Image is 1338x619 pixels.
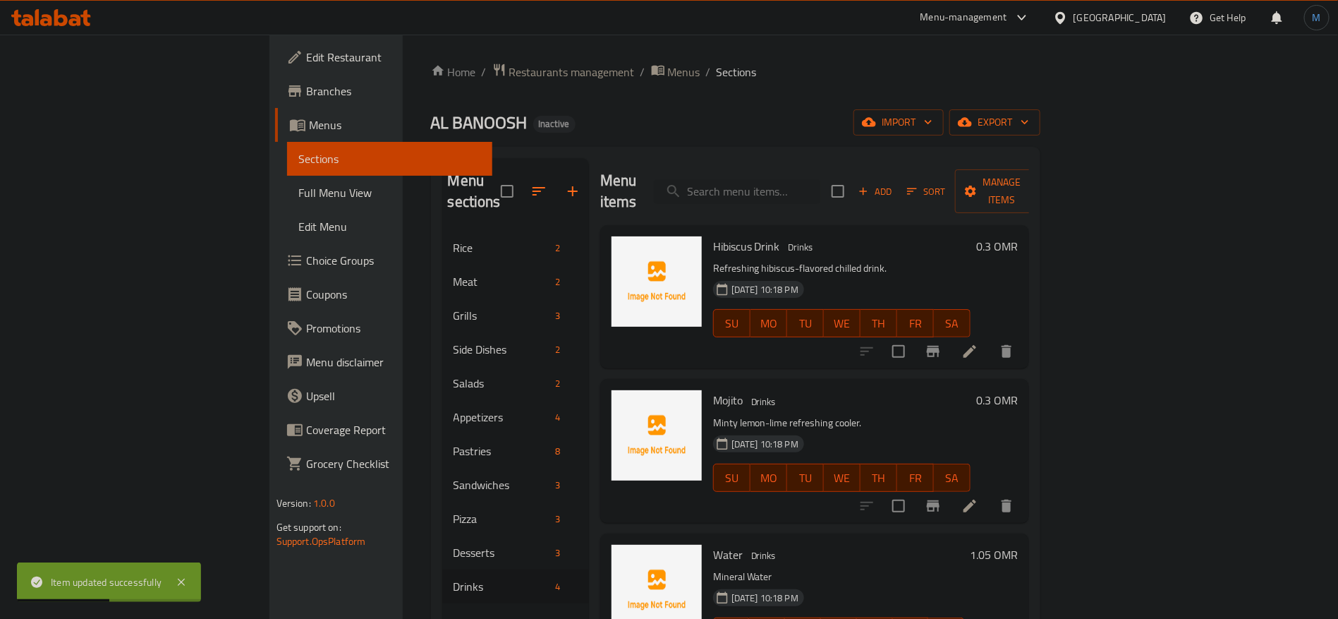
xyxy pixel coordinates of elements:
span: Restaurants management [509,64,635,80]
div: Meat [454,273,550,290]
div: items [550,510,566,527]
nav: Menu sections [442,225,589,609]
div: Menu-management [920,9,1007,26]
span: 4 [550,411,566,424]
button: WE [824,309,860,337]
div: items [550,341,566,358]
span: Upsell [306,387,482,404]
span: Select to update [884,337,913,366]
span: 1.0.0 [313,494,335,512]
img: Hibiscus Drink [612,236,702,327]
a: Sections [287,142,493,176]
a: Edit Menu [287,210,493,244]
span: TH [866,313,892,334]
div: Grills [454,307,550,324]
div: Sandwiches3 [442,468,589,502]
span: SU [719,313,745,334]
span: Menus [668,64,700,80]
span: Edit Restaurant [306,49,482,66]
span: SU [719,468,745,488]
span: Drinks [746,394,781,410]
li: / [706,64,711,80]
a: Support.OpsPlatform [276,532,366,551]
span: Hibiscus Drink [713,236,780,257]
input: search [654,179,820,204]
a: Menu disclaimer [275,345,493,379]
span: Water [713,544,743,565]
button: delete [990,335,1023,368]
a: Edit menu item [961,343,978,360]
span: Sections [298,150,482,167]
span: Drinks [746,548,781,564]
div: items [550,239,566,256]
a: Menus [275,108,493,142]
button: SU [713,464,750,492]
span: Drinks [783,239,819,256]
button: SU [713,309,750,337]
span: [DATE] 10:18 PM [726,591,804,605]
div: Drinks [454,578,550,595]
span: [DATE] 10:18 PM [726,283,804,296]
span: Sandwiches [454,476,550,493]
a: Coverage Report [275,413,493,447]
span: 3 [550,309,566,323]
p: Minty lemon-lime refreshing cooler. [713,414,971,432]
a: Edit Restaurant [275,40,493,74]
div: items [550,375,566,392]
a: Menus [651,63,700,81]
span: Promotions [306,320,482,337]
span: Sort sections [522,174,556,208]
div: Drinks [783,239,819,256]
div: Side Dishes2 [442,332,589,366]
span: Inactive [533,118,576,130]
div: Item updated successfully [51,575,162,590]
span: Mojito [713,390,743,411]
span: Edit Menu [298,218,482,235]
div: Pizza [454,510,550,527]
span: 3 [550,512,566,526]
div: items [550,409,566,426]
button: TU [787,309,824,337]
button: FR [897,464,934,492]
span: Appetizers [454,409,550,426]
div: items [550,273,566,290]
button: TU [787,464,824,492]
span: export [961,114,1029,131]
button: Manage items [955,169,1050,213]
span: Add [856,184,894,200]
button: SA [934,464,971,492]
h6: 1.05 OMR [970,545,1018,565]
span: FR [903,313,928,334]
span: Menu disclaimer [306,354,482,371]
a: Grocery Checklist [275,447,493,481]
span: 2 [550,241,566,255]
button: Branch-specific-item [916,489,950,523]
div: Inactive [533,116,576,133]
span: WE [829,313,855,334]
span: SA [939,468,965,488]
span: [DATE] 10:18 PM [726,438,804,451]
span: SA [939,313,965,334]
span: Full Menu View [298,184,482,201]
li: / [640,64,645,80]
button: MO [750,464,787,492]
div: Rice2 [442,231,589,265]
button: Add [853,181,898,203]
div: Rice [454,239,550,256]
nav: breadcrumb [431,63,1041,81]
div: [GEOGRAPHIC_DATA] [1074,10,1167,25]
div: Desserts3 [442,536,589,570]
a: Full Menu View [287,176,493,210]
div: Drinks4 [442,570,589,603]
span: TU [793,468,818,488]
span: 2 [550,275,566,289]
span: Pastries [454,443,550,459]
div: Meat2 [442,265,589,299]
span: Select section [823,176,853,206]
span: Sort [907,184,946,200]
div: Pizza3 [442,502,589,536]
span: import [865,114,932,131]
